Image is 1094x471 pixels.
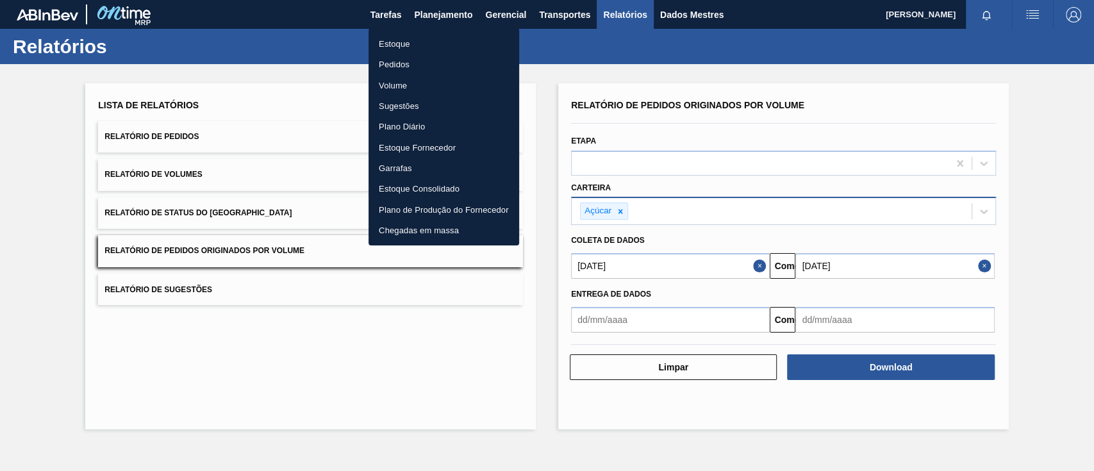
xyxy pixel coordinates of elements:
[369,95,519,116] a: Sugestões
[379,39,410,49] font: Estoque
[369,158,519,178] a: Garrafas
[379,142,456,152] font: Estoque Fornecedor
[369,33,519,54] a: Estoque
[379,163,412,173] font: Garrafas
[379,101,419,111] font: Sugestões
[369,199,519,220] a: Plano de Produção do Fornecedor
[369,75,519,95] a: Volume
[369,178,519,199] a: Estoque Consolidado
[379,226,459,235] font: Chegadas em massa
[379,60,410,69] font: Pedidos
[369,54,519,74] a: Pedidos
[369,137,519,158] a: Estoque Fornecedor
[379,184,460,194] font: Estoque Consolidado
[379,80,407,90] font: Volume
[379,204,509,214] font: Plano de Produção do Fornecedor
[369,116,519,136] a: Plano Diário
[369,220,519,240] a: Chegadas em massa
[379,122,425,131] font: Plano Diário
